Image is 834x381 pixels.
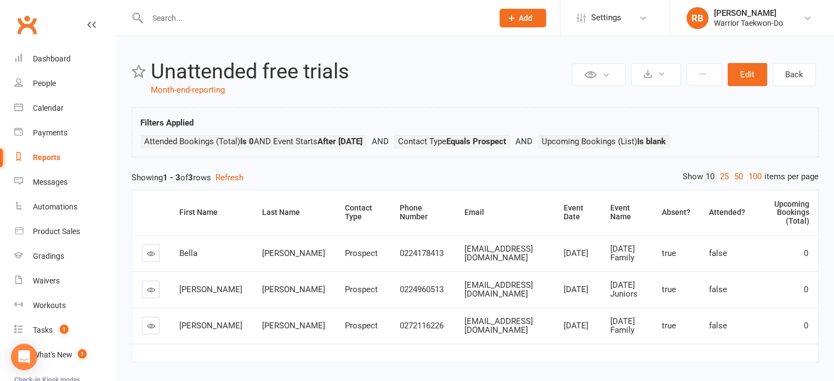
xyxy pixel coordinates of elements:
[215,171,243,184] button: Refresh
[464,208,545,217] div: Email
[400,204,446,221] div: Phone Number
[14,145,116,170] a: Reports
[728,63,767,86] button: Edit
[637,137,666,146] strong: Is blank
[662,321,676,331] span: true
[14,71,116,96] a: People
[14,47,116,71] a: Dashboard
[610,244,635,263] span: [DATE] Family
[179,248,197,258] span: Bella
[254,137,362,146] span: AND Event Starts
[14,318,116,343] a: Tasks 1
[33,326,53,334] div: Tasks
[804,248,808,258] span: 0
[464,244,533,263] span: [EMAIL_ADDRESS][DOMAIN_NAME]
[240,137,254,146] strong: Is 0
[33,301,66,310] div: Workouts
[773,63,816,86] a: Back
[14,219,116,244] a: Product Sales
[591,5,621,30] span: Settings
[709,248,727,258] span: false
[564,285,588,294] span: [DATE]
[683,171,819,183] div: Show items per page
[709,285,727,294] span: false
[33,104,64,112] div: Calendar
[464,280,533,299] span: [EMAIL_ADDRESS][DOMAIN_NAME]
[151,60,569,83] h2: Unattended free trials
[400,321,444,331] span: 0272116226
[179,321,242,331] span: [PERSON_NAME]
[662,285,676,294] span: true
[33,252,64,260] div: Gradings
[714,18,783,28] div: Warrior Taekwon-Do
[610,280,638,299] span: [DATE] Juniors
[662,208,690,217] div: Absent?
[14,343,116,367] a: What's New1
[703,171,717,183] a: 10
[14,121,116,145] a: Payments
[179,285,242,294] span: [PERSON_NAME]
[188,173,193,183] strong: 3
[33,153,60,162] div: Reports
[132,171,819,184] div: Showing of rows
[144,137,254,146] span: Attended Bookings (Total)
[262,248,325,258] span: [PERSON_NAME]
[464,316,533,335] span: [EMAIL_ADDRESS][DOMAIN_NAME]
[33,128,67,137] div: Payments
[14,170,116,195] a: Messages
[709,208,745,217] div: Attended?
[746,171,764,183] a: 100
[33,227,80,236] div: Product Sales
[33,202,77,211] div: Automations
[714,8,783,18] div: [PERSON_NAME]
[14,244,116,269] a: Gradings
[33,276,60,285] div: Waivers
[717,171,731,183] a: 25
[14,96,116,121] a: Calendar
[60,325,69,334] span: 1
[400,248,444,258] span: 0224178413
[33,79,56,88] div: People
[14,195,116,219] a: Automations
[610,204,643,221] div: Event Name
[662,248,676,258] span: true
[564,248,588,258] span: [DATE]
[804,321,808,331] span: 0
[11,344,37,370] div: Open Intercom Messenger
[78,349,87,359] span: 1
[262,285,325,294] span: [PERSON_NAME]
[345,285,378,294] span: Prospect
[345,321,378,331] span: Prospect
[400,285,444,294] span: 0224960513
[13,11,41,38] a: Clubworx
[731,171,746,183] a: 50
[542,137,666,146] span: Upcoming Bookings (List)
[144,10,485,26] input: Search...
[317,137,362,146] strong: After [DATE]
[33,350,72,359] div: What's New
[163,173,180,183] strong: 1 - 3
[345,248,378,258] span: Prospect
[345,204,381,221] div: Contact Type
[804,285,808,294] span: 0
[764,200,809,225] div: Upcoming Bookings (Total)
[14,269,116,293] a: Waivers
[446,137,506,146] strong: Equals Prospect
[14,293,116,318] a: Workouts
[687,7,708,29] div: RB
[262,208,326,217] div: Last Name
[610,316,635,335] span: [DATE] Family
[709,321,727,331] span: false
[262,321,325,331] span: [PERSON_NAME]
[500,9,546,27] button: Add
[179,208,243,217] div: First Name
[564,321,588,331] span: [DATE]
[33,54,71,63] div: Dashboard
[398,137,506,146] span: Contact Type
[140,118,194,128] strong: Filters Applied
[151,85,225,95] a: Month-end-reporting
[33,178,67,186] div: Messages
[519,14,532,22] span: Add
[564,204,592,221] div: Event Date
